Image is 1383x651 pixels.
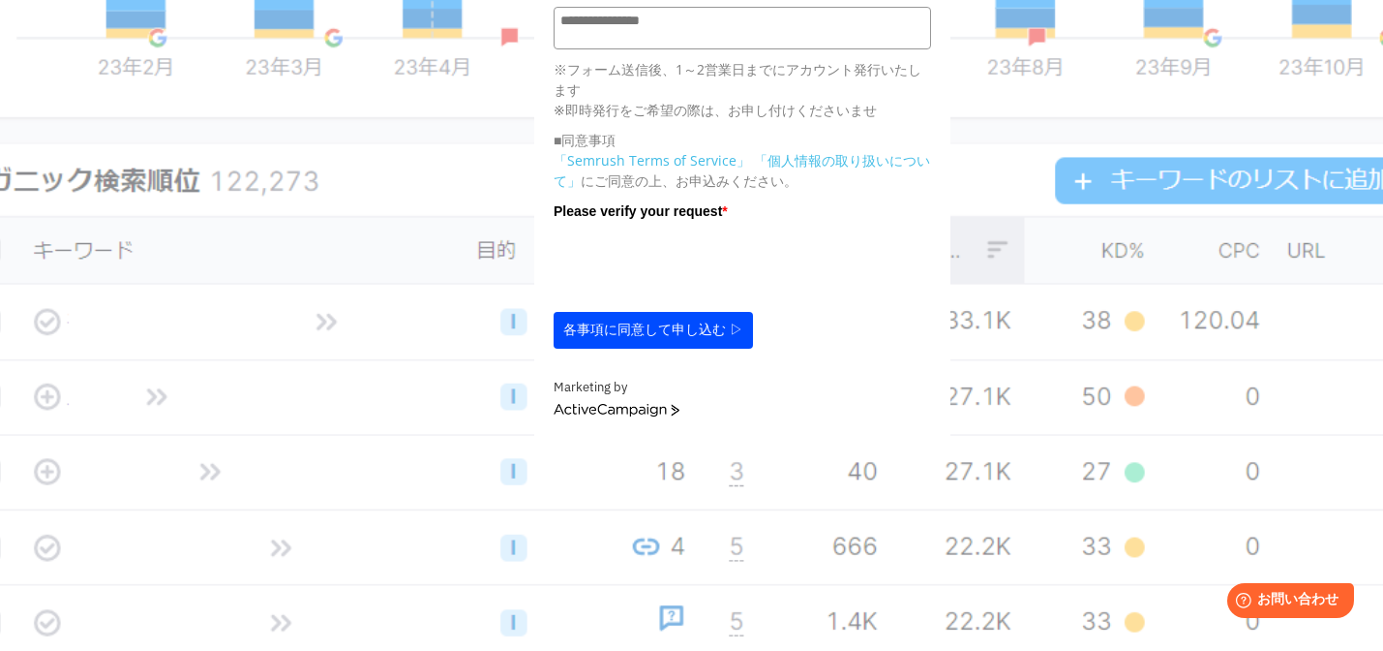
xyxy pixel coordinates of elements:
label: Please verify your request [554,201,931,222]
button: 各事項に同意して申し込む ▷ [554,312,753,349]
iframe: Help widget launcher [1211,575,1362,630]
p: にご同意の上、お申込みください。 [554,150,931,191]
div: Marketing by [554,378,931,398]
p: ※フォーム送信後、1～2営業日までにアカウント発行いたします ※即時発行をご希望の際は、お申し付けくださいませ [554,59,931,120]
p: ■同意事項 [554,130,931,150]
iframe: reCAPTCHA [554,227,848,302]
a: 「Semrush Terms of Service」 [554,151,750,170]
a: 「個人情報の取り扱いについて」 [554,151,930,190]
